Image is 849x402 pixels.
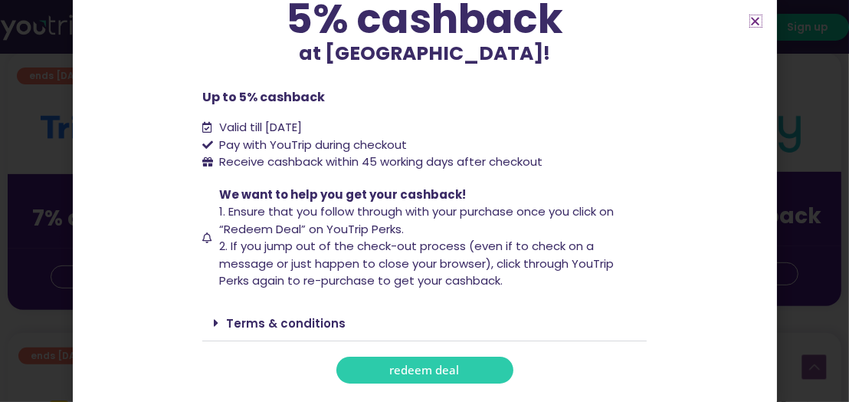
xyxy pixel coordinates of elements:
a: redeem deal [336,357,513,384]
p: at [GEOGRAPHIC_DATA]! [202,39,647,68]
span: 1. Ensure that you follow through with your purchase once you click on “Redeem Deal” on YouTrip P... [220,203,615,237]
span: Receive cashback within 45 working days after checkout [216,153,543,171]
a: Close [750,15,762,27]
a: Terms & conditions [226,315,346,331]
div: Terms & conditions [202,305,647,341]
span: We want to help you get your cashback! [220,186,467,203]
span: redeem deal [390,364,460,376]
p: Up to 5% cashback [202,88,647,107]
span: 2. If you jump out of the check-out process (even if to check on a message or just happen to clos... [220,238,615,288]
span: Valid till [DATE] [216,119,303,137]
span: Pay with YouTrip during checkout [216,137,408,154]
